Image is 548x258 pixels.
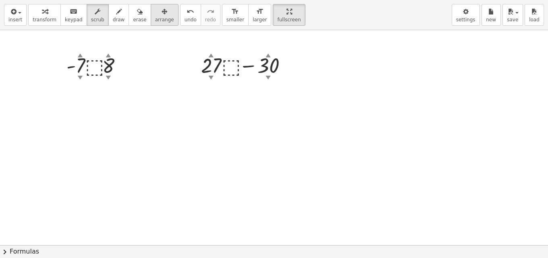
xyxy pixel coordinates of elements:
div: ▲ [266,52,271,59]
i: format_size [231,7,239,17]
span: new [486,17,496,23]
span: save [507,17,518,23]
div: ▲ [209,52,214,59]
i: undo [187,7,194,17]
div: ▼ [209,74,214,81]
span: erase [133,17,146,23]
div: ▲ [106,52,111,59]
button: keyboardkeypad [60,4,87,26]
button: transform [28,4,61,26]
button: arrange [151,4,179,26]
button: scrub [87,4,109,26]
i: redo [207,7,214,17]
span: smaller [226,17,244,23]
span: draw [113,17,125,23]
button: save [502,4,523,26]
div: ▼ [106,74,111,81]
i: format_size [256,7,264,17]
span: redo [205,17,216,23]
button: format_sizesmaller [222,4,249,26]
span: settings [456,17,475,23]
div: ▼ [78,74,83,81]
button: new [482,4,501,26]
button: erase [129,4,151,26]
button: load [525,4,544,26]
span: scrub [91,17,104,23]
span: keypad [65,17,83,23]
button: insert [4,4,27,26]
span: arrange [155,17,174,23]
span: undo [185,17,197,23]
button: undoundo [180,4,201,26]
span: larger [253,17,267,23]
button: fullscreen [273,4,305,26]
div: ▼ [266,74,271,81]
button: redoredo [201,4,220,26]
span: transform [33,17,56,23]
button: format_sizelarger [248,4,271,26]
div: ▲ [78,52,83,59]
span: insert [8,17,22,23]
i: keyboard [70,7,77,17]
button: settings [452,4,480,26]
span: load [529,17,540,23]
span: fullscreen [277,17,301,23]
button: draw [108,4,129,26]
